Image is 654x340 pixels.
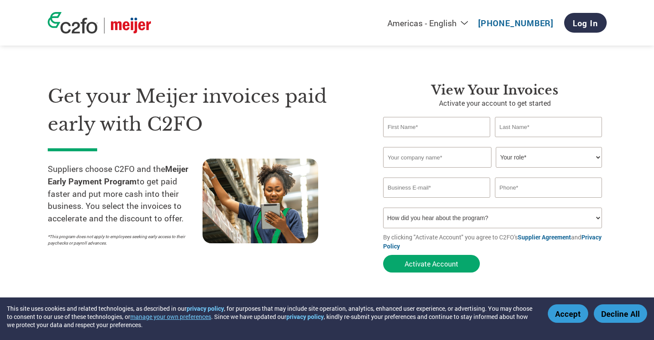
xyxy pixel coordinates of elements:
[48,83,357,138] h1: Get your Meijer invoices paid early with C2FO
[495,117,602,137] input: Last Name*
[130,312,211,321] button: manage your own preferences
[383,117,491,137] input: First Name*
[48,163,188,187] strong: Meijer Early Payment Program
[383,233,607,251] p: By clicking "Activate Account" you agree to C2FO's and
[48,12,98,34] img: c2fo logo
[548,304,588,323] button: Accept
[496,147,602,168] select: Title/Role
[383,83,607,98] h3: View Your Invoices
[48,163,203,225] p: Suppliers choose C2FO and the to get paid faster and put more cash into their business. You selec...
[383,168,602,174] div: Invalid company name or company name is too long
[286,312,324,321] a: privacy policy
[383,178,491,198] input: Invalid Email format
[203,159,318,243] img: supply chain worker
[383,199,491,204] div: Inavlid Email Address
[495,199,602,204] div: Inavlid Phone Number
[383,98,607,108] p: Activate your account to get started
[495,178,602,198] input: Phone*
[383,138,491,144] div: Invalid first name or first name is too long
[383,233,602,250] a: Privacy Policy
[518,233,571,241] a: Supplier Agreement
[495,138,602,144] div: Invalid last name or last name is too long
[594,304,647,323] button: Decline All
[383,255,480,273] button: Activate Account
[478,18,553,28] a: [PHONE_NUMBER]
[564,13,607,33] a: Log In
[7,304,535,329] div: This site uses cookies and related technologies, as described in our , for purposes that may incl...
[187,304,224,312] a: privacy policy
[48,233,194,246] p: *This program does not apply to employees seeking early access to their paychecks or payroll adva...
[383,147,491,168] input: Your company name*
[111,18,151,34] img: Meijer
